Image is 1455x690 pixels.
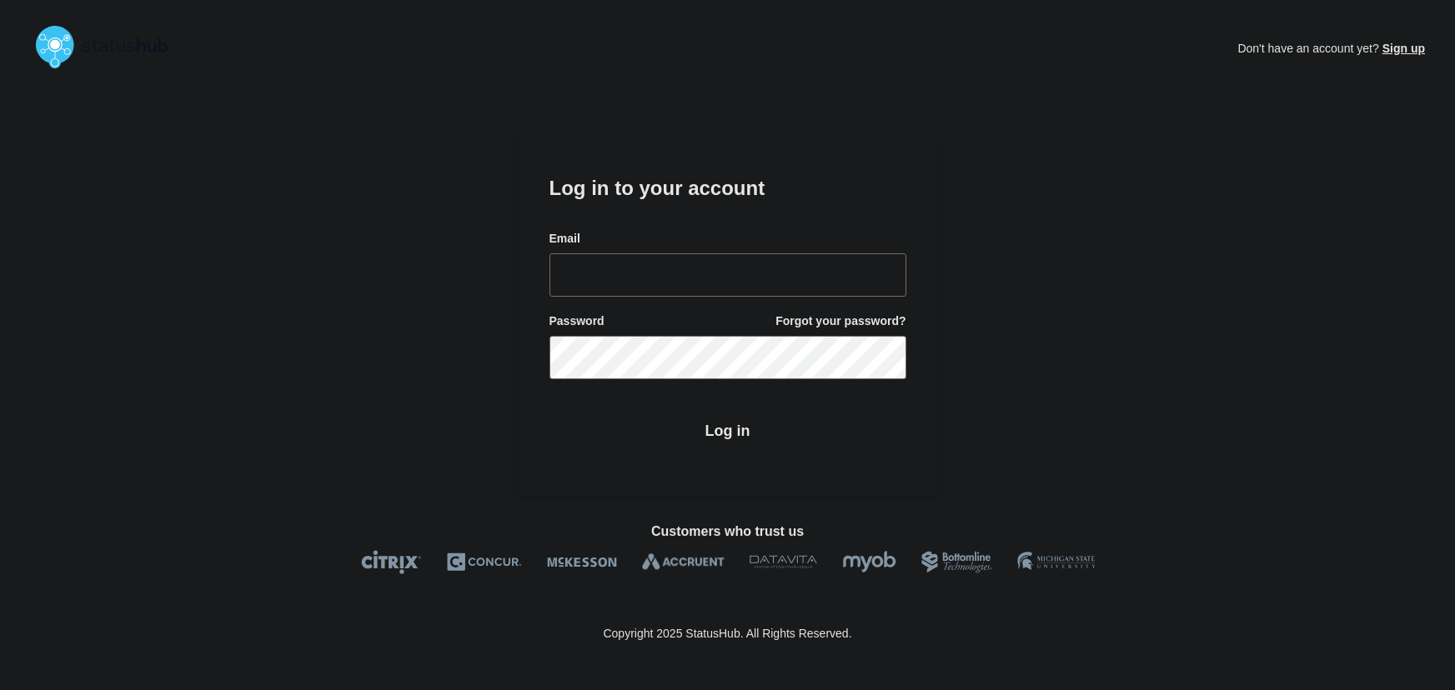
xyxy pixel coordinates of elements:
h1: Log in to your account [549,171,906,202]
p: Don't have an account yet? [1237,28,1425,68]
img: Concur logo [447,550,522,574]
img: Accruent logo [642,550,725,574]
a: Forgot your password? [775,313,906,329]
input: email input [549,253,906,297]
p: Copyright 2025 StatusHub. All Rights Reserved. [603,627,851,640]
span: Password [549,313,605,329]
span: Email [549,231,580,247]
input: password input [549,336,906,379]
img: Citrix logo [361,550,422,574]
img: myob logo [842,550,896,574]
img: DataVita logo [750,550,817,574]
a: Sign up [1379,42,1425,55]
img: McKesson logo [547,550,617,574]
img: StatusHub logo [30,20,188,73]
img: MSU logo [1017,550,1095,574]
h2: Customers who trust us [30,524,1425,539]
img: Bottomline logo [921,550,992,574]
button: Log in [549,409,906,452]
